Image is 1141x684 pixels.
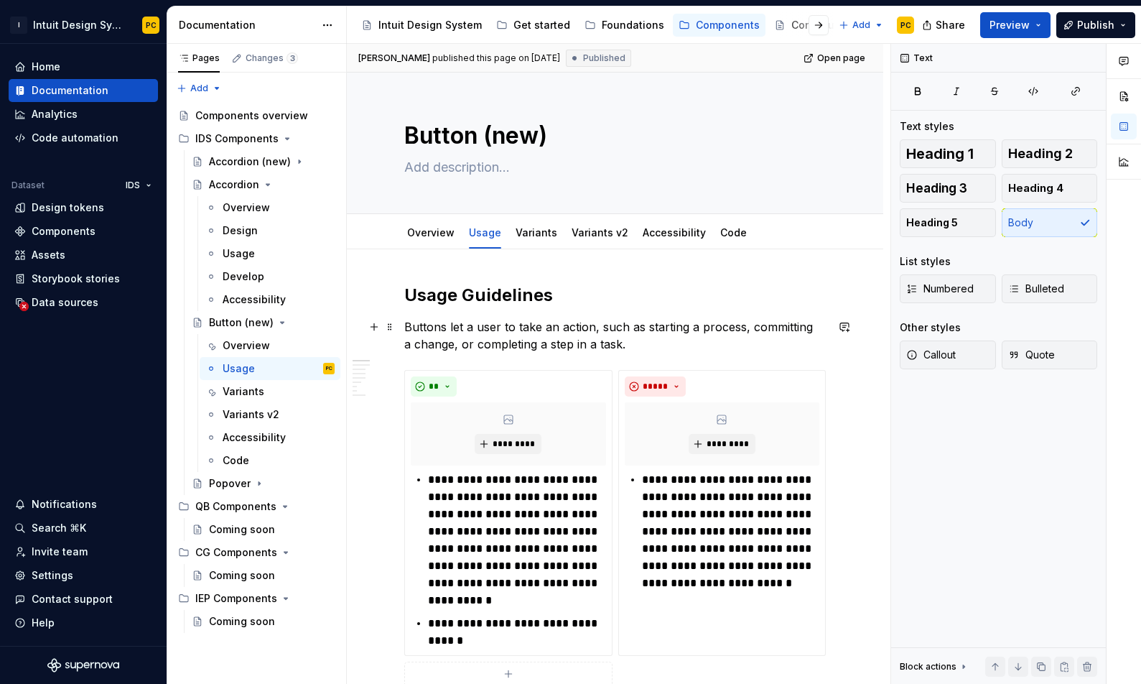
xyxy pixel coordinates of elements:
div: Dataset [11,180,45,191]
div: CG Components [172,541,340,564]
div: published this page on [DATE] [432,52,560,64]
div: Text styles [900,119,954,134]
button: Publish [1056,12,1135,38]
button: Search ⌘K [9,517,158,540]
svg: Supernova Logo [47,658,119,673]
a: Data sources [9,291,158,314]
a: Contribution [768,14,860,37]
div: Other styles [900,320,961,335]
a: Code [720,226,747,239]
a: Documentation [9,79,158,102]
div: Documentation [179,18,315,32]
div: Design tokens [32,200,104,215]
div: Code automation [32,131,118,145]
a: Variants [200,380,340,403]
div: IEP Components [172,587,340,610]
button: Heading 4 [1002,174,1098,203]
span: Heading 4 [1008,181,1063,195]
div: Usage [463,217,507,247]
div: Home [32,60,60,74]
div: PC [326,361,332,376]
div: Invite team [32,545,88,559]
div: IEP Components [195,591,277,606]
a: Accordion [186,173,340,196]
div: CG Components [195,545,277,560]
a: Overview [407,226,455,239]
a: Usage [469,226,501,239]
button: IDS [119,175,158,195]
h2: Usage Guidelines [404,284,826,307]
div: Variants [510,217,563,247]
div: Accessibility [637,217,712,247]
div: Accessibility [223,430,286,445]
div: Get started [513,18,570,32]
a: Popover [186,472,340,495]
a: Storybook stories [9,267,158,290]
div: Data sources [32,295,98,310]
div: Variants [223,384,264,399]
a: Variants [516,226,557,239]
div: Page tree [172,104,340,633]
div: Storybook stories [32,272,120,286]
a: Intuit Design System [355,14,488,37]
div: Search ⌘K [32,521,86,535]
div: Documentation [32,83,108,98]
a: Settings [9,564,158,587]
a: Home [9,55,158,78]
div: Code [223,453,249,468]
div: Accessibility [223,292,286,307]
button: Share [915,12,974,38]
div: Variants v2 [566,217,634,247]
a: Design tokens [9,196,158,219]
span: Open page [817,52,865,64]
button: Add [834,15,888,35]
span: [PERSON_NAME] [358,52,430,64]
div: Block actions [900,661,956,673]
div: Block actions [900,657,969,677]
a: Open page [799,48,872,68]
div: Accordion [209,177,259,192]
div: List styles [900,254,951,269]
a: Components [673,14,765,37]
button: IIntuit Design SystemPC [3,9,164,40]
div: Coming soon [209,568,275,583]
div: I [10,17,27,34]
a: Button (new) [186,311,340,334]
button: Callout [900,341,996,369]
div: Overview [223,200,270,215]
div: PC [900,19,911,31]
textarea: Button (new) [401,119,823,153]
div: Settings [32,568,73,583]
button: Preview [980,12,1051,38]
a: Overview [200,334,340,357]
a: UsagePC [200,357,340,380]
div: Analytics [32,107,78,121]
a: Variants v2 [200,403,340,426]
span: Callout [906,348,956,362]
div: Coming soon [209,614,275,629]
span: Share [936,18,965,32]
div: Assets [32,248,65,262]
a: Coming soon [186,518,340,541]
div: Components [696,18,760,32]
a: Invite team [9,540,158,563]
button: Heading 1 [900,139,996,168]
div: Develop [223,269,264,284]
a: Analytics [9,103,158,126]
span: Heading 5 [906,216,958,230]
button: Heading 2 [1002,139,1098,168]
div: Contact support [32,592,113,606]
a: Variants v2 [572,226,628,239]
span: 3 [287,52,298,64]
a: Usage [200,242,340,265]
div: IDS Components [195,131,279,146]
span: Heading 3 [906,181,967,195]
div: Changes [246,52,298,64]
button: Bulleted [1002,274,1098,303]
a: Code automation [9,126,158,149]
a: Code [200,449,340,472]
div: Variants v2 [223,407,279,422]
a: Overview [200,196,340,219]
a: Coming soon [186,610,340,633]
